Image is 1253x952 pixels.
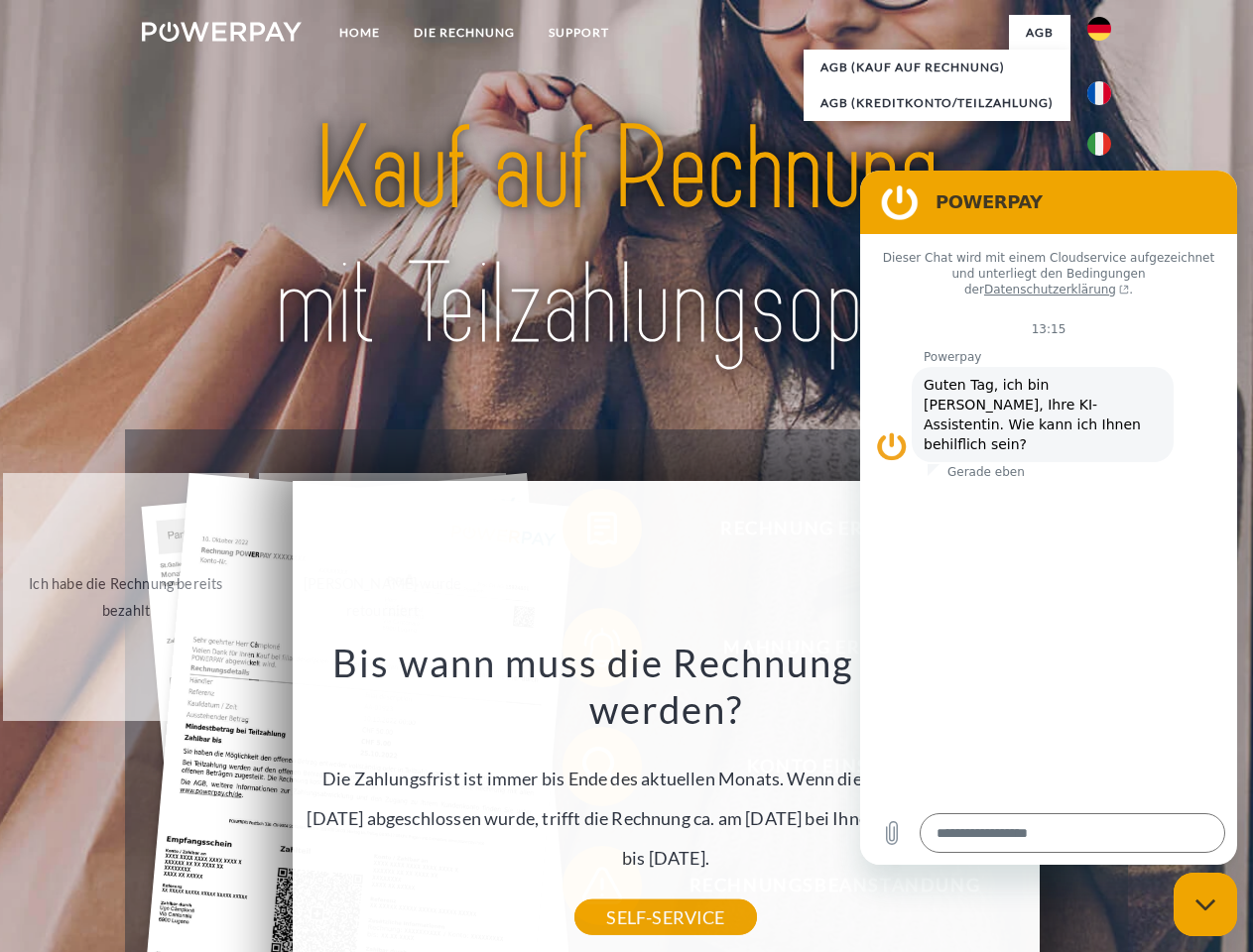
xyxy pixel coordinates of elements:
[1087,17,1111,41] img: de
[304,639,1028,734] h3: Bis wann muss die Rechnung bezahlt werden?
[804,50,1070,85] a: AGB (Kauf auf Rechnung)
[1087,81,1111,105] img: fr
[860,171,1237,865] iframe: Messaging-Fenster
[574,899,756,935] a: SELF-SERVICE
[804,85,1070,121] a: AGB (Kreditkonto/Teilzahlung)
[1174,873,1237,936] iframe: Schaltfläche zum Öffnen des Messaging-Fensters; Konversation läuft
[1009,15,1070,51] a: agb
[15,570,238,624] div: Ich habe die Rechnung bereits bezahlt
[322,15,397,51] a: Home
[397,15,532,51] a: DIE RECHNUNG
[532,15,626,51] a: SUPPORT
[142,22,302,42] img: logo-powerpay-white.svg
[189,95,1064,380] img: title-powerpay_de.svg
[304,639,1028,917] div: Die Zahlungsfrist ist immer bis Ende des aktuellen Monats. Wenn die Bestellung z.B. am [DATE] abg...
[1087,132,1111,156] img: it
